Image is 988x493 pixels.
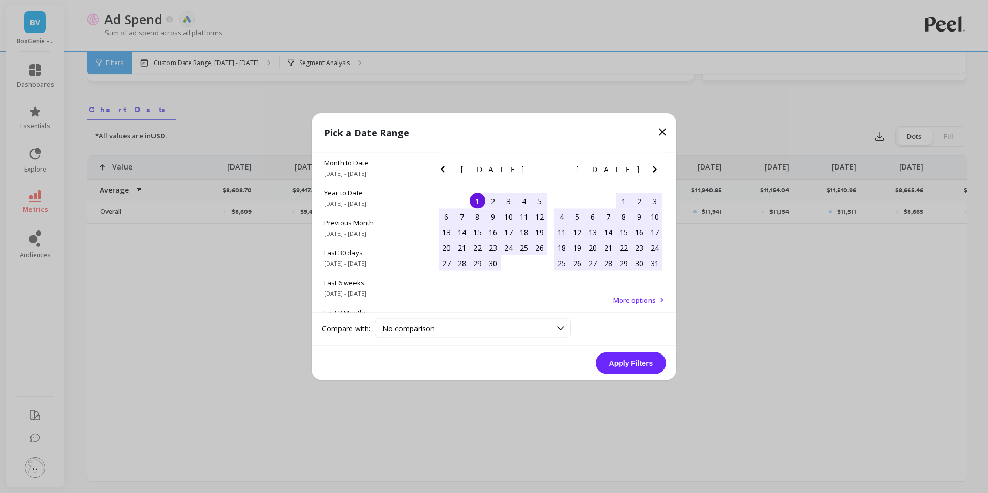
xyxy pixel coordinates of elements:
div: Choose Tuesday, May 6th, 2025 [585,209,600,224]
span: [DATE] - [DATE] [324,229,412,238]
div: Choose Sunday, April 20th, 2025 [439,240,454,255]
label: Compare with: [322,323,371,333]
div: Choose Wednesday, April 2nd, 2025 [485,193,501,209]
div: Choose Wednesday, May 21st, 2025 [600,240,616,255]
div: Choose Thursday, April 17th, 2025 [501,224,516,240]
span: [DATE] - [DATE] [324,259,412,268]
div: Choose Sunday, April 27th, 2025 [439,255,454,271]
div: Choose Tuesday, May 20th, 2025 [585,240,600,255]
div: Choose Saturday, May 24th, 2025 [647,240,662,255]
div: month 2025-05 [554,193,662,271]
div: Choose Wednesday, April 16th, 2025 [485,224,501,240]
div: Choose Sunday, May 18th, 2025 [554,240,569,255]
span: [DATE] - [DATE] [324,289,412,298]
div: Choose Sunday, May 25th, 2025 [554,255,569,271]
div: Choose Sunday, April 13th, 2025 [439,224,454,240]
p: Pick a Date Range [324,126,409,140]
div: Choose Saturday, May 17th, 2025 [647,224,662,240]
div: Choose Wednesday, May 14th, 2025 [600,224,616,240]
div: Choose Sunday, April 6th, 2025 [439,209,454,224]
div: Choose Monday, April 28th, 2025 [454,255,470,271]
button: Previous Month [552,163,568,180]
div: Choose Thursday, May 22nd, 2025 [616,240,631,255]
div: Choose Monday, April 7th, 2025 [454,209,470,224]
div: Choose Wednesday, May 7th, 2025 [600,209,616,224]
button: Next Month [649,163,665,180]
div: Choose Saturday, April 19th, 2025 [532,224,547,240]
div: Choose Friday, May 9th, 2025 [631,209,647,224]
div: Choose Sunday, May 4th, 2025 [554,209,569,224]
span: Month to Date [324,158,412,167]
div: Choose Tuesday, April 8th, 2025 [470,209,485,224]
span: Last 6 weeks [324,278,412,287]
div: Choose Saturday, April 12th, 2025 [532,209,547,224]
div: Choose Monday, May 26th, 2025 [569,255,585,271]
div: Choose Wednesday, April 23rd, 2025 [485,240,501,255]
div: Choose Saturday, May 10th, 2025 [647,209,662,224]
div: Choose Wednesday, April 9th, 2025 [485,209,501,224]
span: Last 30 days [324,248,412,257]
span: Previous Month [324,218,412,227]
button: Previous Month [437,163,453,180]
div: Choose Wednesday, April 30th, 2025 [485,255,501,271]
div: Choose Tuesday, April 22nd, 2025 [470,240,485,255]
div: Choose Thursday, May 15th, 2025 [616,224,631,240]
button: Apply Filters [596,352,666,374]
div: Choose Saturday, April 26th, 2025 [532,240,547,255]
div: Choose Thursday, April 3rd, 2025 [501,193,516,209]
span: [DATE] - [DATE] [324,170,412,178]
div: Choose Friday, April 25th, 2025 [516,240,532,255]
div: Choose Thursday, May 8th, 2025 [616,209,631,224]
span: Last 3 Months [324,308,412,317]
div: Choose Tuesday, May 27th, 2025 [585,255,600,271]
span: Year to Date [324,188,412,197]
div: Choose Wednesday, May 28th, 2025 [600,255,616,271]
div: Choose Thursday, May 1st, 2025 [616,193,631,209]
div: Choose Monday, May 5th, 2025 [569,209,585,224]
div: Choose Thursday, May 29th, 2025 [616,255,631,271]
div: month 2025-04 [439,193,547,271]
div: Choose Saturday, May 3rd, 2025 [647,193,662,209]
span: No comparison [382,323,435,333]
div: Choose Tuesday, April 1st, 2025 [470,193,485,209]
div: Choose Monday, April 21st, 2025 [454,240,470,255]
span: [DATE] [576,165,641,174]
div: Choose Friday, May 30th, 2025 [631,255,647,271]
div: Choose Sunday, May 11th, 2025 [554,224,569,240]
div: Choose Tuesday, April 15th, 2025 [470,224,485,240]
div: Choose Friday, April 4th, 2025 [516,193,532,209]
div: Choose Friday, May 16th, 2025 [631,224,647,240]
div: Choose Friday, May 23rd, 2025 [631,240,647,255]
div: Choose Saturday, April 5th, 2025 [532,193,547,209]
div: Choose Thursday, April 24th, 2025 [501,240,516,255]
div: Choose Tuesday, May 13th, 2025 [585,224,600,240]
div: Choose Friday, April 11th, 2025 [516,209,532,224]
div: Choose Friday, May 2nd, 2025 [631,193,647,209]
div: Choose Monday, April 14th, 2025 [454,224,470,240]
button: Next Month [533,163,550,180]
div: Choose Thursday, April 10th, 2025 [501,209,516,224]
div: Choose Monday, May 12th, 2025 [569,224,585,240]
div: Choose Saturday, May 31st, 2025 [647,255,662,271]
span: [DATE] [461,165,526,174]
span: More options [613,296,656,305]
div: Choose Tuesday, April 29th, 2025 [470,255,485,271]
span: [DATE] - [DATE] [324,199,412,208]
div: Choose Monday, May 19th, 2025 [569,240,585,255]
div: Choose Friday, April 18th, 2025 [516,224,532,240]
